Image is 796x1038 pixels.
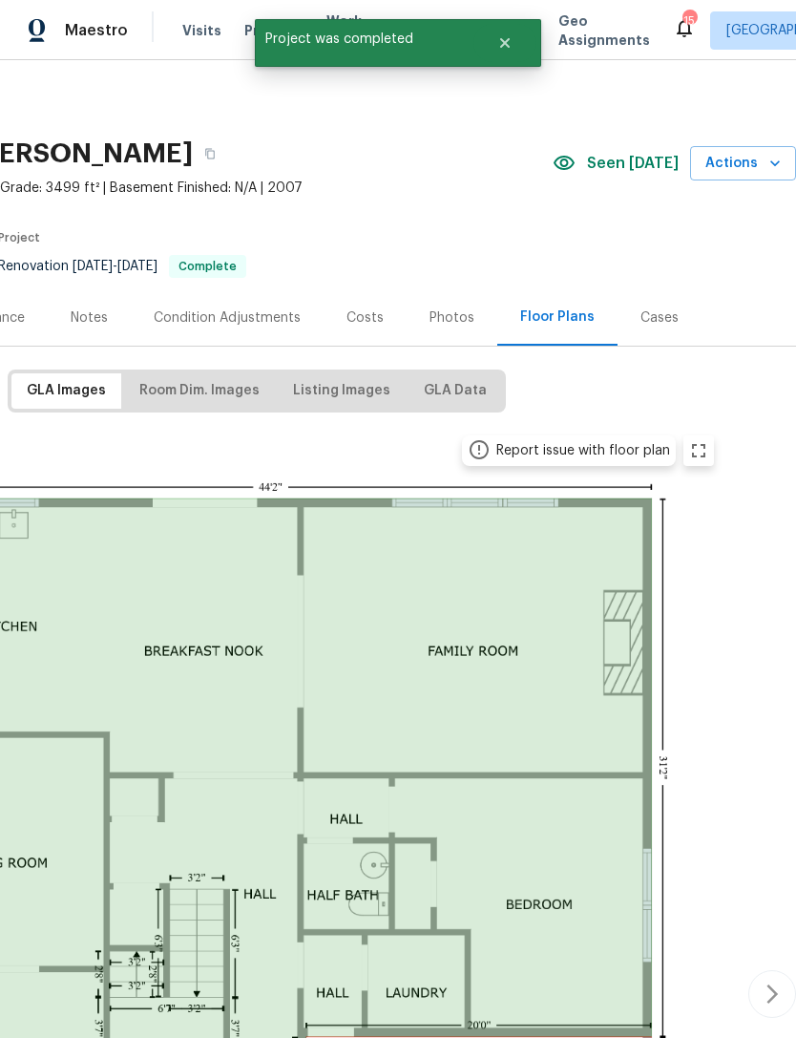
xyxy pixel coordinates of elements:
[117,260,157,273] span: [DATE]
[683,435,714,466] button: zoom in
[326,11,375,50] span: Work Orders
[139,379,260,403] span: Room Dim. Images
[27,379,106,403] span: GLA Images
[690,146,796,181] button: Actions
[73,260,113,273] span: [DATE]
[587,154,679,173] span: Seen [DATE]
[496,441,670,460] div: Report issue with floor plan
[244,21,304,40] span: Projects
[73,260,157,273] span: -
[182,21,221,40] span: Visits
[424,379,487,403] span: GLA Data
[640,308,679,328] div: Cases
[705,152,781,176] span: Actions
[11,373,121,409] button: GLA Images
[408,373,502,409] button: GLA Data
[193,137,227,171] button: Copy Address
[278,373,406,409] button: Listing Images
[154,308,301,328] div: Condition Adjustments
[429,308,474,328] div: Photos
[293,379,390,403] span: Listing Images
[171,261,244,272] span: Complete
[255,19,473,59] span: Project was completed
[65,21,128,40] span: Maestro
[124,373,275,409] button: Room Dim. Images
[71,308,108,328] div: Notes
[473,24,536,62] button: Close
[346,308,384,328] div: Costs
[520,307,595,327] div: Floor Plans
[682,11,696,31] div: 15
[558,11,650,50] span: Geo Assignments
